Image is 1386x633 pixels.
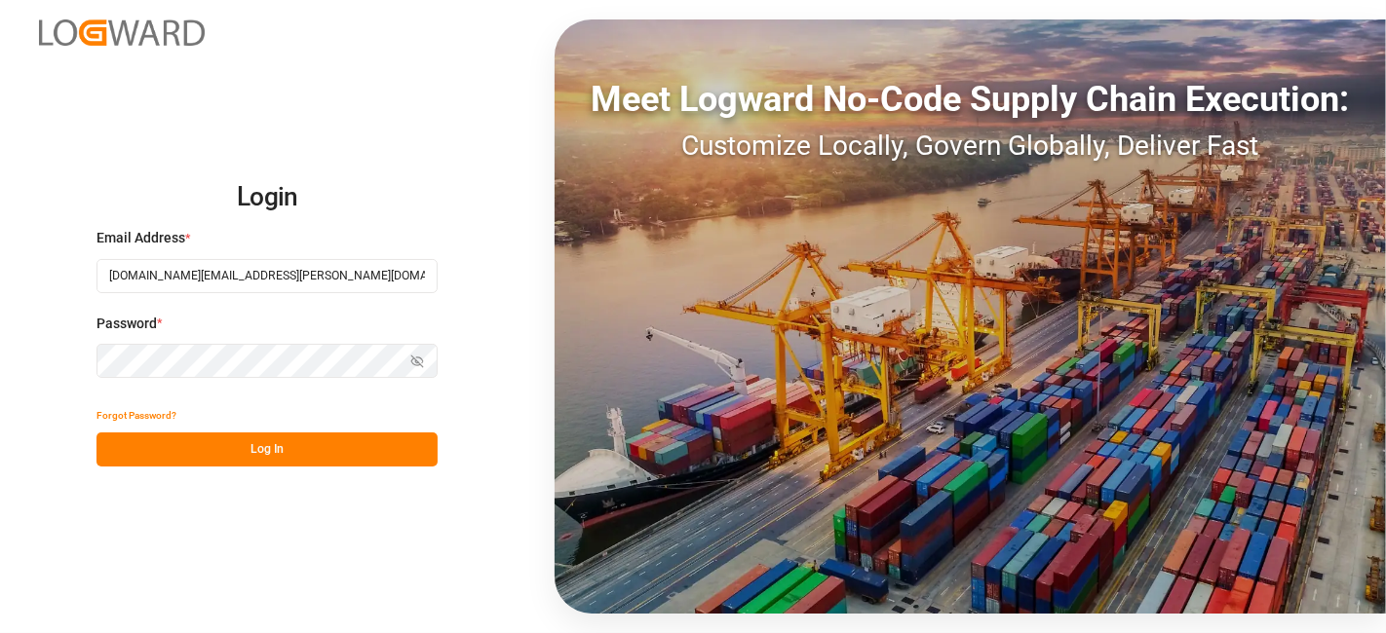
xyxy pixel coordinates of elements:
[96,259,438,293] input: Enter your email
[96,228,185,248] span: Email Address
[39,19,205,46] img: Logward_new_orange.png
[555,126,1386,167] div: Customize Locally, Govern Globally, Deliver Fast
[96,314,157,334] span: Password
[555,73,1386,126] div: Meet Logward No-Code Supply Chain Execution:
[96,398,176,432] button: Forgot Password?
[96,167,438,229] h2: Login
[96,432,438,466] button: Log In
